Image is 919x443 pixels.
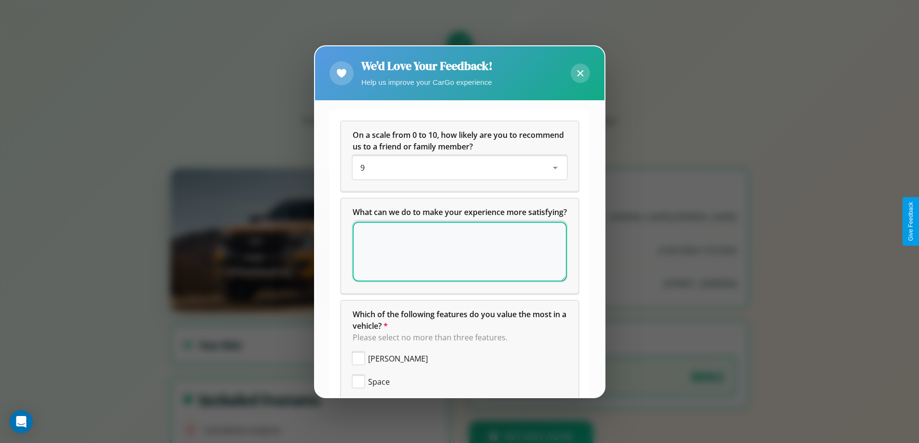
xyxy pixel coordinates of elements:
div: Open Intercom Messenger [10,410,33,433]
div: On a scale from 0 to 10, how likely are you to recommend us to a friend or family member? [353,156,567,179]
span: Space [368,376,390,388]
h5: On a scale from 0 to 10, how likely are you to recommend us to a friend or family member? [353,129,567,152]
h2: We'd Love Your Feedback! [361,58,493,74]
span: 9 [360,162,365,173]
span: Which of the following features do you value the most in a vehicle? [353,309,568,331]
p: Help us improve your CarGo experience [361,76,493,89]
div: On a scale from 0 to 10, how likely are you to recommend us to a friend or family member? [341,121,578,191]
div: Give Feedback [907,202,914,241]
span: [PERSON_NAME] [368,353,428,364]
span: On a scale from 0 to 10, how likely are you to recommend us to a friend or family member? [353,130,566,152]
span: What can we do to make your experience more satisfying? [353,207,567,217]
span: Please select no more than three features. [353,332,508,343]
